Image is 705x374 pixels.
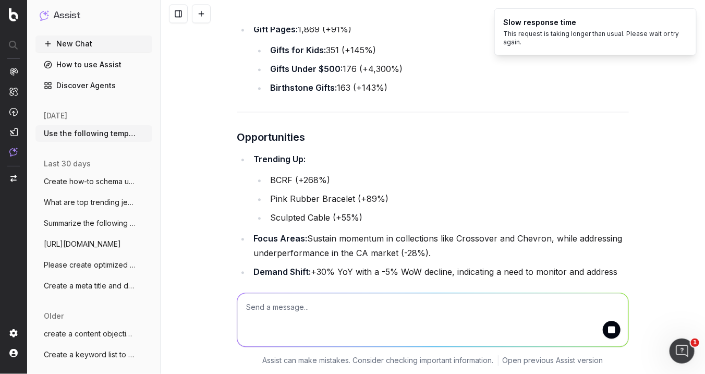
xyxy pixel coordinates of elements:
[253,154,306,164] strong: Trending Up:
[44,159,91,169] span: last 30 days
[35,173,152,190] button: Create how-to schema using the following
[267,80,629,95] li: 163 (+143%)
[35,77,152,94] a: Discover Agents
[40,10,49,20] img: Assist
[503,355,603,366] a: Open previous Assist version
[44,176,136,187] span: Create how-to schema using the following
[35,194,152,211] button: What are top trending jewelry product ty
[253,267,311,277] strong: Demand Shift:
[267,173,629,187] li: BCRF (+268%)
[267,43,629,57] li: 351 (+145%)
[267,191,629,206] li: Pink Rubber Bracelet (+89%)
[9,87,18,96] img: Intelligence
[44,111,67,121] span: [DATE]
[44,239,121,249] span: [URL][DOMAIN_NAME]
[9,148,18,156] img: Assist
[35,56,152,73] a: How to use Assist
[35,325,152,342] button: create a content objective for an articl
[670,339,695,364] iframe: Intercom live chat
[250,231,629,260] li: Sustain momentum in collections like Crossover and Chevron, while addressing underperformance in ...
[9,329,18,337] img: Setting
[250,264,629,294] li: +30% YoY with a -5% WoW decline, indicating a need to monitor and address potential demand fluctu...
[270,82,337,93] strong: Birthstone Gifts:
[44,349,136,360] span: Create a keyword list to optimize a [DATE]
[35,215,152,232] button: Summarize the following from a results p
[267,62,629,76] li: 176 (+4,300%)
[253,233,307,244] strong: Focus Areas:
[35,278,152,294] button: Create a meta title and description for
[9,67,18,76] img: Analytics
[253,24,298,34] strong: Gift Pages:
[263,355,494,366] p: Assist can make mistakes. Consider checking important information.
[44,281,136,291] span: Create a meta title and description for
[35,236,152,252] button: [URL][DOMAIN_NAME]
[35,35,152,52] button: New Chat
[270,64,343,74] strong: Gifts Under $500:
[237,129,629,146] h3: Opportunities
[44,311,64,321] span: older
[267,210,629,225] li: Sculpted Cable (+55%)
[35,346,152,363] button: Create a keyword list to optimize a [DATE]
[9,8,18,21] img: Botify logo
[44,197,136,208] span: What are top trending jewelry product ty
[9,128,18,136] img: Studio
[250,22,629,95] li: 1,869 (+91%)
[44,218,136,228] span: Summarize the following from a results p
[44,128,136,139] span: Use the following template: SEO Summary
[9,349,18,357] img: My account
[44,260,136,270] span: Please create optimized titles and descr
[40,8,148,23] button: Assist
[503,30,679,46] div: This request is taking longer than usual. Please wait or try again.
[53,8,80,23] h1: Assist
[44,329,136,339] span: create a content objective for an articl
[10,175,17,182] img: Switch project
[691,339,699,347] span: 1
[35,257,152,273] button: Please create optimized titles and descr
[270,45,326,55] strong: Gifts for Kids:
[35,125,152,142] button: Use the following template: SEO Summary
[503,17,679,28] div: Slow response time
[9,107,18,116] img: Activation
